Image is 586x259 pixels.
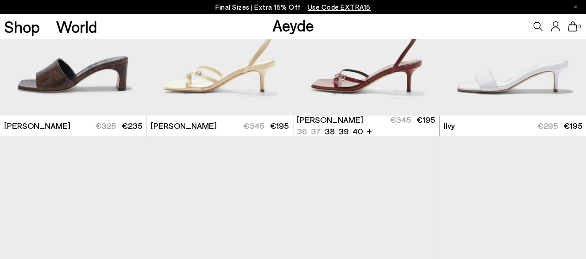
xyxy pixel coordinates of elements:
span: €195 [270,120,289,131]
span: [PERSON_NAME] [297,114,363,126]
a: [PERSON_NAME] 36 37 38 39 40 + €345 €195 [293,115,439,136]
span: €295 [537,120,558,131]
li: 39 [339,126,349,137]
span: €235 [122,120,142,131]
a: Ilvy €295 €195 [440,115,586,136]
p: Final Sizes | Extra 15% Off [215,1,371,13]
a: World [56,19,97,35]
li: 40 [353,126,363,137]
span: Ilvy [443,120,454,132]
a: 0 [568,21,577,32]
ul: variant [297,126,360,137]
a: Shop [4,19,40,35]
span: Navigate to /collections/ss25-final-sizes [308,3,371,11]
span: [PERSON_NAME] [151,120,217,132]
span: €325 [95,120,116,131]
span: €345 [390,114,410,125]
span: €345 [243,120,264,131]
span: [PERSON_NAME] [4,120,70,132]
span: 0 [577,24,582,29]
li: + [367,125,372,137]
li: 38 [325,126,335,137]
a: [PERSON_NAME] €345 €195 [146,115,292,136]
span: €195 [416,114,435,125]
a: Aeyde [272,15,314,35]
span: €195 [563,120,582,131]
